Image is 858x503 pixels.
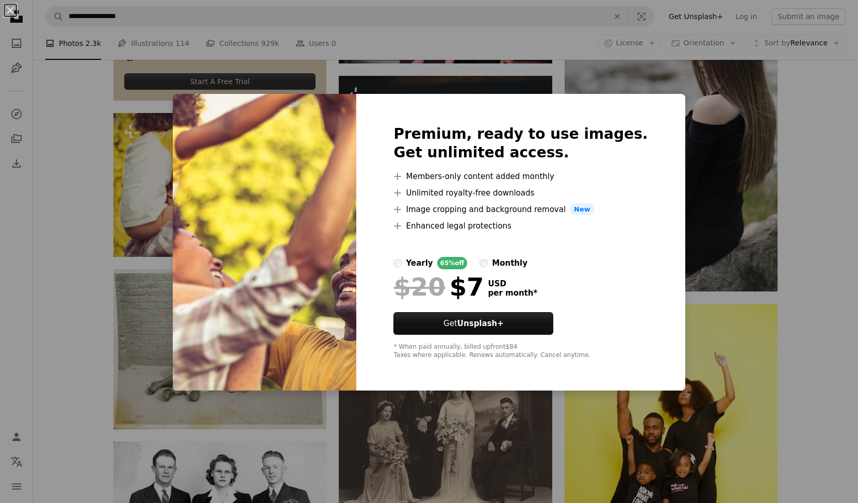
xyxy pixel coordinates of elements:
div: * When paid annually, billed upfront $84 Taxes where applicable. Renews automatically. Cancel any... [393,343,648,360]
li: Enhanced legal protections [393,220,648,232]
input: monthly [480,259,488,267]
span: per month * [488,288,537,298]
span: $20 [393,273,445,300]
span: New [570,203,595,216]
li: Image cropping and background removal [393,203,648,216]
strong: Unsplash+ [457,319,504,328]
div: 65% off [437,257,468,269]
h2: Premium, ready to use images. Get unlimited access. [393,125,648,162]
input: yearly65%off [393,259,402,267]
img: premium_photo-1661699640464-f93fb968978c [173,94,356,391]
span: USD [488,279,537,288]
li: Unlimited royalty-free downloads [393,187,648,199]
div: monthly [492,257,527,269]
button: GetUnsplash+ [393,312,553,335]
div: yearly [406,257,433,269]
li: Members-only content added monthly [393,170,648,183]
div: $7 [393,273,484,300]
